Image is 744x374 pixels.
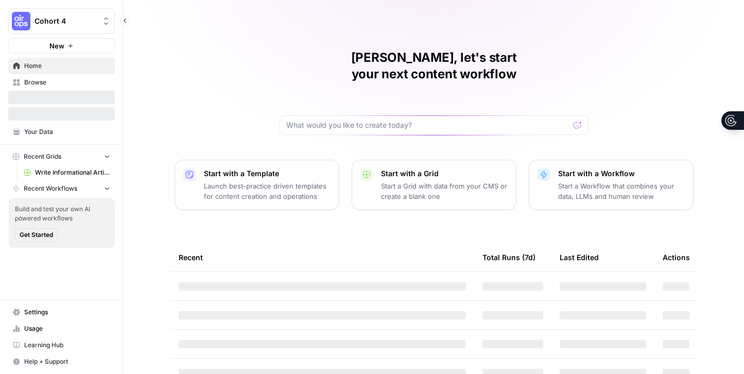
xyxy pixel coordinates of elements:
[35,168,110,177] span: Write Informational Article
[179,243,466,271] div: Recent
[204,168,331,179] p: Start with a Template
[24,324,110,333] span: Usage
[24,61,110,71] span: Home
[204,181,331,201] p: Launch best-practice driven templates for content creation and operations
[558,181,685,201] p: Start a Workflow that combines your data, LLMs and human review
[560,243,599,271] div: Last Edited
[175,160,339,210] button: Start with a TemplateLaunch best-practice driven templates for content creation and operations
[24,78,110,87] span: Browse
[12,12,30,30] img: Cohort 4 Logo
[381,168,508,179] p: Start with a Grid
[24,341,110,350] span: Learning Hub
[24,308,110,317] span: Settings
[20,230,53,240] span: Get Started
[15,205,109,223] span: Build and test your own AI powered workflows
[482,243,535,271] div: Total Runs (7d)
[8,353,115,370] button: Help + Support
[24,127,110,137] span: Your Data
[8,38,115,54] button: New
[8,304,115,320] a: Settings
[8,320,115,337] a: Usage
[24,152,61,161] span: Recent Grids
[24,357,110,366] span: Help + Support
[286,120,569,130] input: What would you like to create today?
[8,149,115,164] button: Recent Grids
[529,160,694,210] button: Start with a WorkflowStart a Workflow that combines your data, LLMs and human review
[381,181,508,201] p: Start a Grid with data from your CMS or create a blank one
[280,49,589,82] h1: [PERSON_NAME], let's start your next content workflow
[8,337,115,353] a: Learning Hub
[34,16,97,26] span: Cohort 4
[24,184,77,193] span: Recent Workflows
[15,228,58,242] button: Get Started
[558,168,685,179] p: Start with a Workflow
[8,181,115,196] button: Recent Workflows
[352,160,516,210] button: Start with a GridStart a Grid with data from your CMS or create a blank one
[49,41,64,51] span: New
[8,8,115,34] button: Workspace: Cohort 4
[8,58,115,74] a: Home
[663,243,690,271] div: Actions
[8,74,115,91] a: Browse
[8,124,115,140] a: Your Data
[19,164,115,181] a: Write Informational Article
